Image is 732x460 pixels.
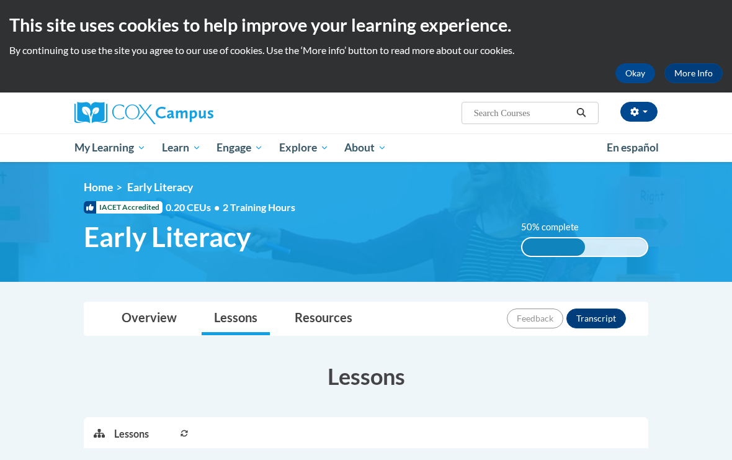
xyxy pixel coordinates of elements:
[162,140,201,155] span: Learn
[202,302,270,335] a: Lessons
[208,133,271,162] a: Engage
[9,12,723,37] h2: This site uses cookies to help improve your learning experience.
[214,201,220,213] span: •
[74,140,146,155] span: My Learning
[271,133,337,162] a: Explore
[84,361,648,392] h3: Lessons
[84,220,251,253] span: Early Literacy
[84,201,163,214] span: IACET Accredited
[282,302,365,335] a: Resources
[65,133,667,162] div: Main menu
[74,102,213,124] img: Cox Campus
[66,133,154,162] a: My Learning
[223,201,295,213] span: 2 Training Hours
[109,302,189,335] a: Overview
[154,133,209,162] a: Learn
[166,201,223,214] span: 0.20 CEUs
[572,106,591,120] button: Search
[9,43,723,57] p: By continuing to use the site you agree to our use of cookies. Use the ‘More info’ button to read...
[522,238,585,256] div: 50% complete
[337,133,395,162] a: About
[114,427,149,441] p: Lessons
[279,140,329,155] span: Explore
[507,309,563,328] button: Feedback
[216,140,263,155] span: Engage
[473,106,572,120] input: Search Courses
[74,102,256,124] a: Cox Campus
[566,309,626,328] button: Transcript
[84,181,113,194] a: Home
[127,181,193,194] span: Early Literacy
[521,220,592,234] label: 50% complete
[620,102,658,122] button: Account Settings
[344,140,386,155] span: About
[615,63,655,83] button: Okay
[599,135,667,161] a: En español
[664,63,723,83] a: More Info
[607,141,659,154] span: En español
